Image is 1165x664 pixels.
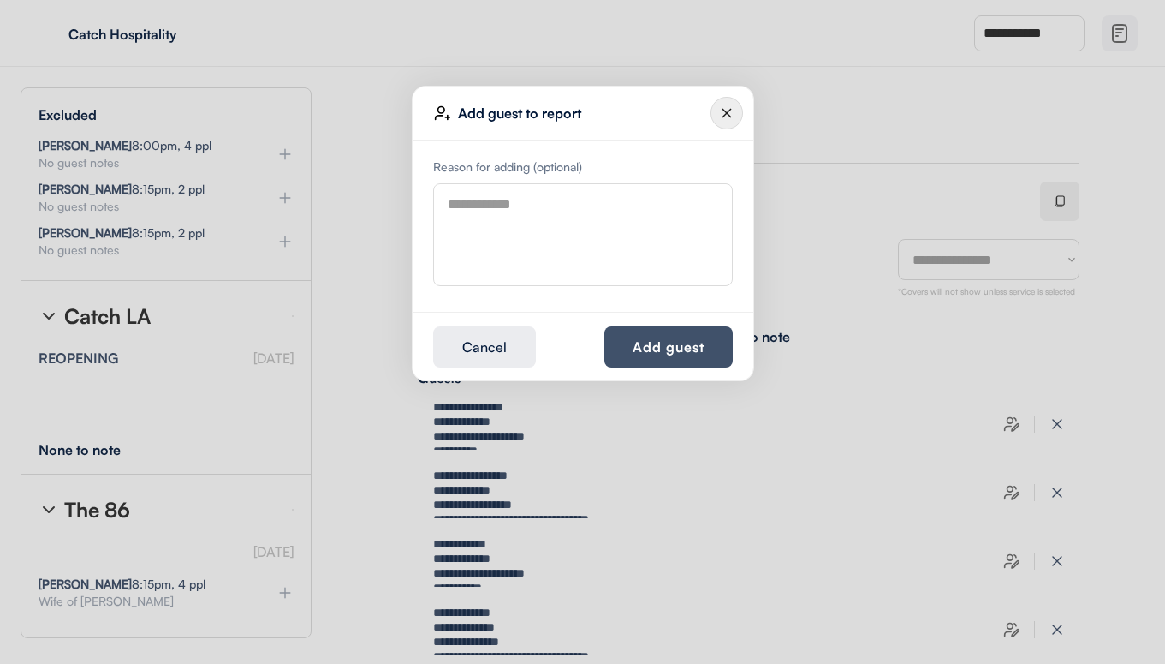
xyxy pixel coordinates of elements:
img: Group%2010124643.svg [710,97,743,129]
button: Add guest [604,326,733,368]
button: Cancel [433,326,536,368]
div: Reason for adding (optional) [433,161,733,173]
img: user-plus-01.svg [434,105,451,122]
div: Add guest to report [458,106,710,120]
